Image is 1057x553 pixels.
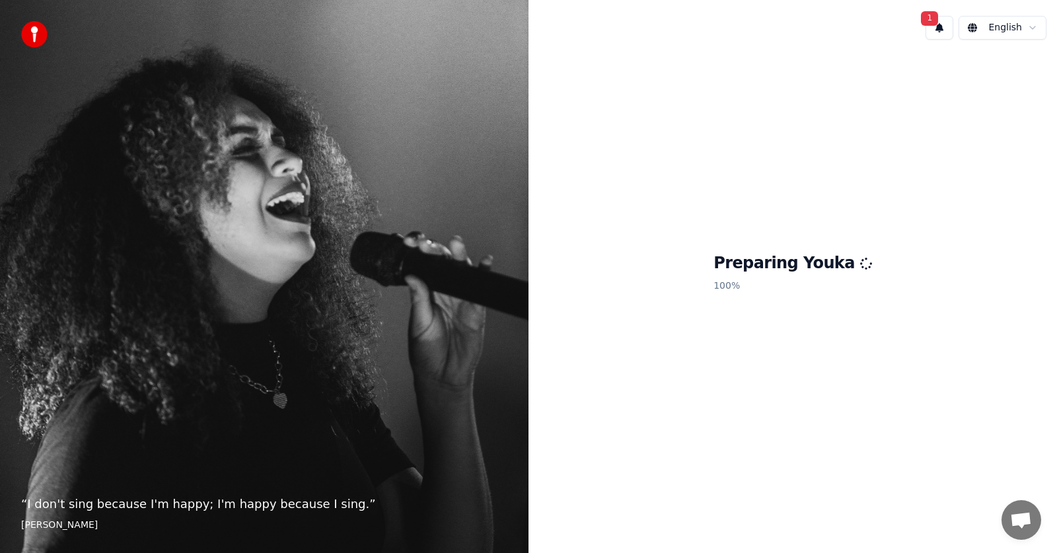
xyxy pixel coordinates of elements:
p: “ I don't sing because I'm happy; I'm happy because I sing. ” [21,495,507,513]
button: 1 [926,16,953,40]
h1: Preparing Youka [713,253,872,274]
img: youka [21,21,48,48]
div: Open chat [1002,500,1041,540]
span: 1 [921,11,938,26]
footer: [PERSON_NAME] [21,519,507,532]
p: 100 % [713,274,872,298]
